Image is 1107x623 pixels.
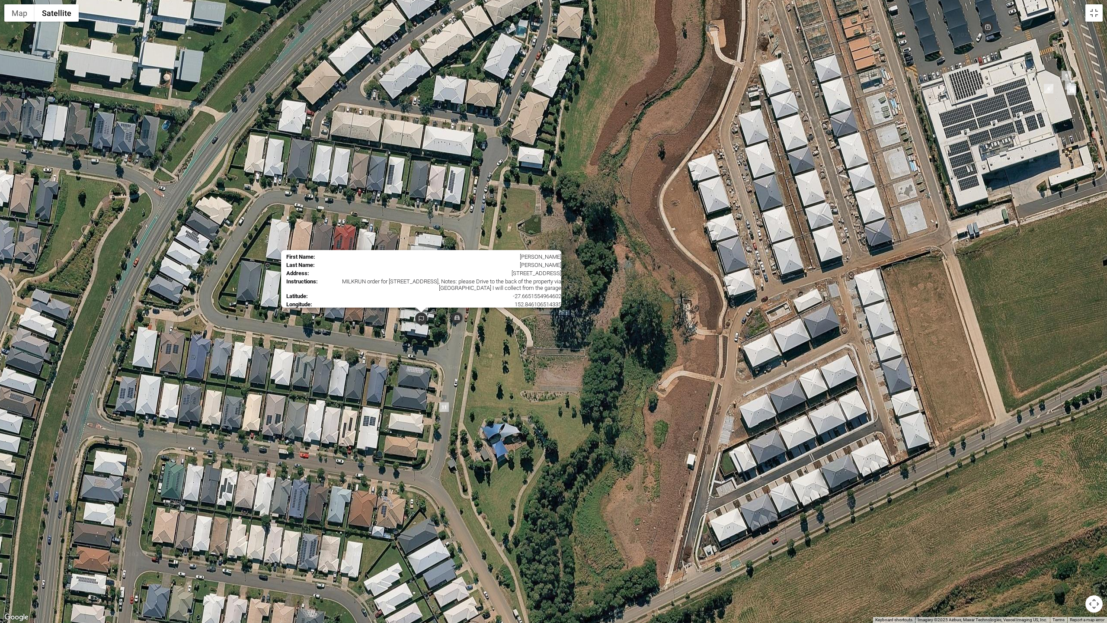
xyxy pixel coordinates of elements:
[875,617,912,623] button: Keyboard shortcuts
[1044,84,1053,93] div: 6
[1065,80,1075,90] div: 7
[1062,71,1071,80] div: 9
[1067,86,1076,95] div: 10
[1053,617,1065,622] a: Terms (opens in new tab)
[1067,84,1076,93] div: 8
[1085,595,1103,613] button: Map camera controls
[918,617,1047,622] span: Imagery ©2025 Airbus, Maxar Technologies, Vexcel Imaging US, Inc.
[1070,617,1104,622] a: Report a map error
